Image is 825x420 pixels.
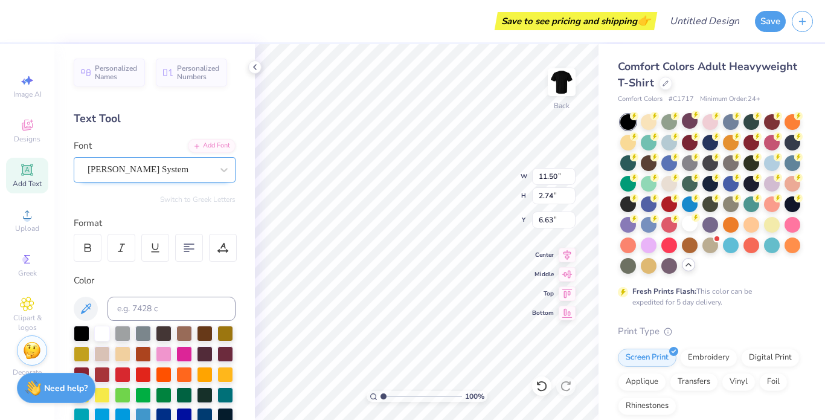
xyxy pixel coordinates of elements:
[177,64,220,81] span: Personalized Numbers
[669,94,694,105] span: # C1717
[465,391,484,402] span: 100 %
[532,251,554,259] span: Center
[44,383,88,394] strong: Need help?
[670,373,718,391] div: Transfers
[618,373,666,391] div: Applique
[554,100,570,111] div: Back
[74,274,236,288] div: Color
[74,216,237,230] div: Format
[618,397,676,415] div: Rhinestones
[188,139,236,153] div: Add Font
[637,13,650,28] span: 👉
[722,373,756,391] div: Vinyl
[13,367,42,377] span: Decorate
[632,286,696,296] strong: Fresh Prints Flash:
[74,111,236,127] div: Text Tool
[741,349,800,367] div: Digital Print
[618,325,801,338] div: Print Type
[632,286,781,308] div: This color can be expedited for 5 day delivery.
[550,70,574,94] img: Back
[6,313,48,332] span: Clipart & logos
[498,12,654,30] div: Save to see pricing and shipping
[15,224,39,233] span: Upload
[95,64,138,81] span: Personalized Names
[74,139,92,153] label: Font
[532,289,554,298] span: Top
[680,349,737,367] div: Embroidery
[618,59,797,90] span: Comfort Colors Adult Heavyweight T-Shirt
[532,270,554,279] span: Middle
[18,268,37,278] span: Greek
[759,373,788,391] div: Foil
[660,9,749,33] input: Untitled Design
[532,309,554,317] span: Bottom
[13,179,42,189] span: Add Text
[160,195,236,204] button: Switch to Greek Letters
[700,94,760,105] span: Minimum Order: 24 +
[108,297,236,321] input: e.g. 7428 c
[13,89,42,99] span: Image AI
[14,134,40,144] span: Designs
[755,11,786,32] button: Save
[618,94,663,105] span: Comfort Colors
[618,349,676,367] div: Screen Print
